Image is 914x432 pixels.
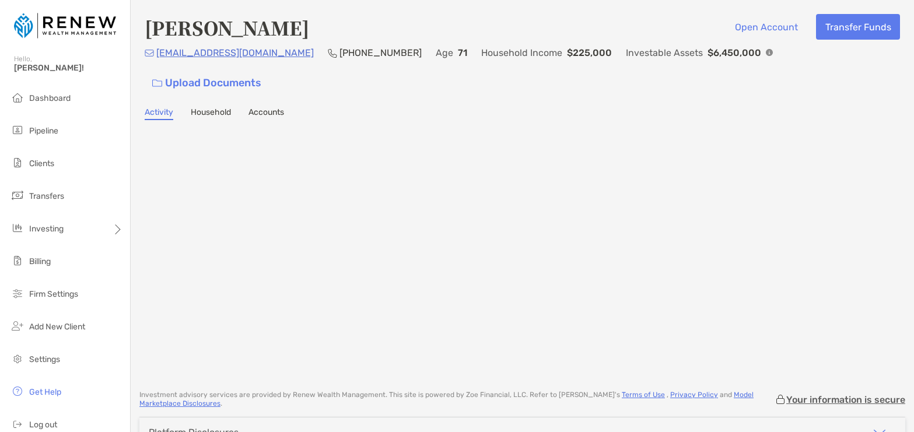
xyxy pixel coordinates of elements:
a: Privacy Policy [670,391,718,399]
img: firm-settings icon [10,286,24,300]
a: Upload Documents [145,71,269,96]
span: Add New Client [29,322,85,332]
img: Info Icon [766,49,773,56]
img: pipeline icon [10,123,24,137]
span: Billing [29,257,51,266]
img: investing icon [10,221,24,235]
img: add_new_client icon [10,319,24,333]
a: Accounts [248,107,284,120]
span: Pipeline [29,126,58,136]
p: Your information is secure [786,394,905,405]
p: Investment advisory services are provided by Renew Wealth Management . This site is powered by Zo... [139,391,775,408]
span: Transfers [29,191,64,201]
img: settings icon [10,352,24,366]
p: Household Income [481,45,562,60]
a: Terms of Use [622,391,665,399]
img: get-help icon [10,384,24,398]
p: Investable Assets [626,45,703,60]
a: Model Marketplace Disclosures [139,391,754,408]
span: Log out [29,420,57,430]
img: dashboard icon [10,90,24,104]
img: logout icon [10,417,24,431]
a: Household [191,107,231,120]
p: Age [436,45,453,60]
img: button icon [152,79,162,87]
img: Email Icon [145,50,154,57]
p: 71 [458,45,467,60]
button: Transfer Funds [816,14,900,40]
span: Dashboard [29,93,71,103]
img: clients icon [10,156,24,170]
img: Zoe Logo [14,5,116,47]
p: [PHONE_NUMBER] [339,45,422,60]
img: billing icon [10,254,24,268]
span: Investing [29,224,64,234]
img: Phone Icon [328,48,337,58]
span: Get Help [29,387,61,397]
span: Firm Settings [29,289,78,299]
h4: [PERSON_NAME] [145,14,309,41]
p: $225,000 [567,45,612,60]
button: Open Account [726,14,807,40]
span: Clients [29,159,54,168]
span: [PERSON_NAME]! [14,63,123,73]
img: transfers icon [10,188,24,202]
p: [EMAIL_ADDRESS][DOMAIN_NAME] [156,45,314,60]
p: $6,450,000 [708,45,761,60]
span: Settings [29,354,60,364]
a: Activity [145,107,173,120]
